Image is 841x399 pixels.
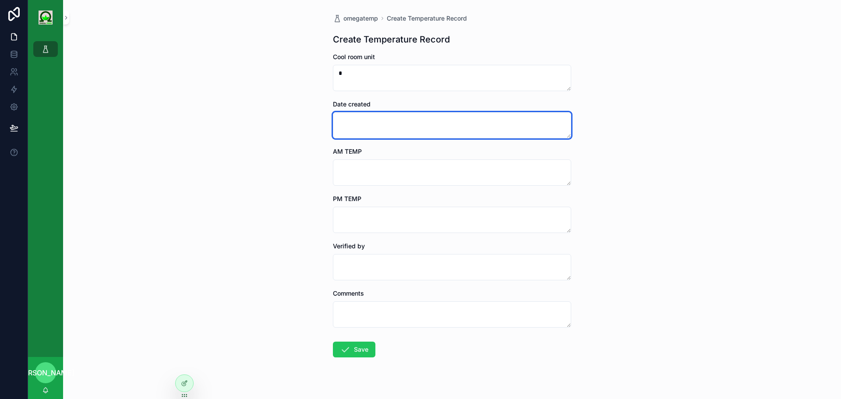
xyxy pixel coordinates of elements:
[17,367,74,378] span: [PERSON_NAME]
[333,342,375,357] button: Save
[333,53,375,60] span: Cool room unit
[333,195,361,202] span: PM TEMP
[387,14,467,23] a: Create Temperature Record
[39,11,53,25] img: App logo
[333,290,364,297] span: Comments
[343,14,378,23] span: omegatemp
[333,148,362,155] span: AM TEMP
[333,242,365,250] span: Verified by
[28,35,63,68] div: scrollable content
[333,33,450,46] h1: Create Temperature Record
[333,14,378,23] a: omegatemp
[333,100,371,108] span: Date created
